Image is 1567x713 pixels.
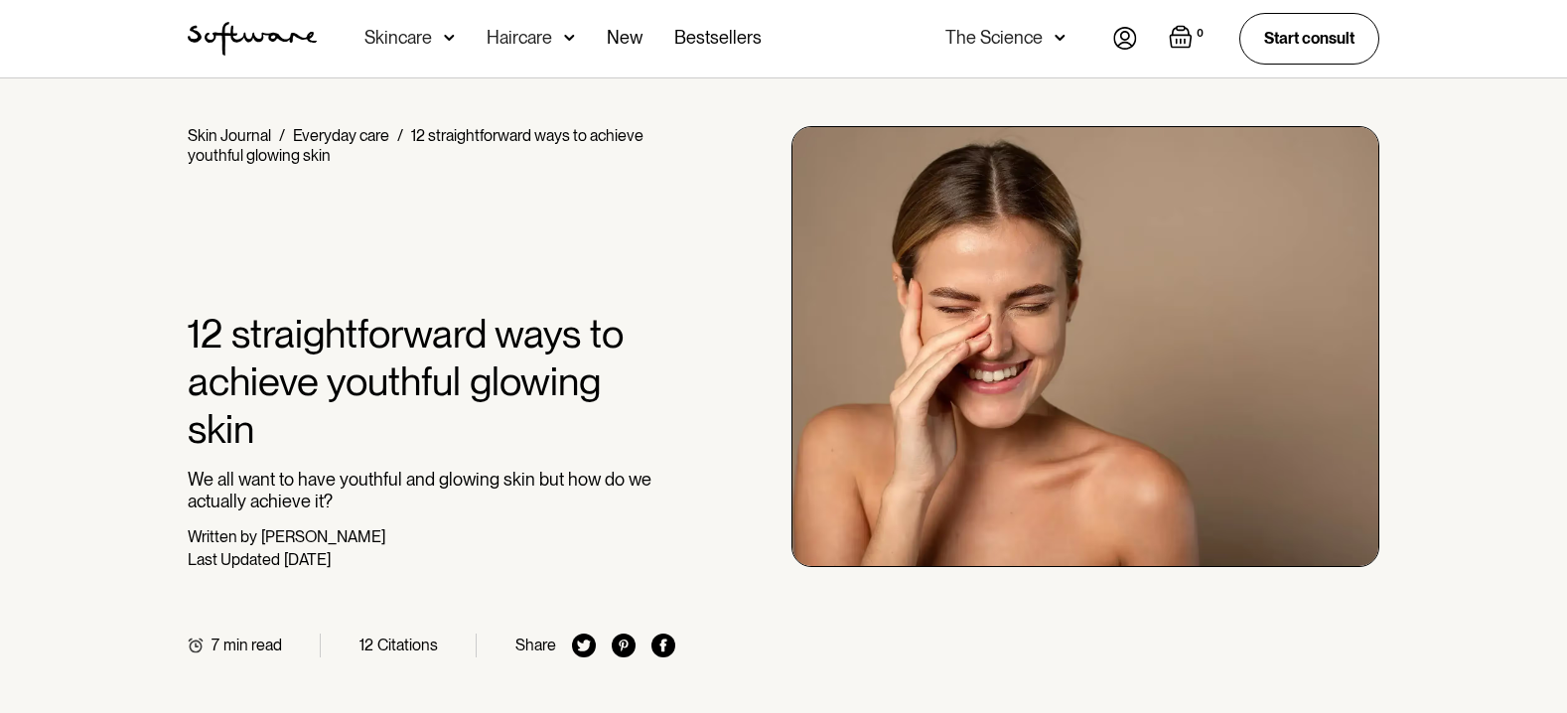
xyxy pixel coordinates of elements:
[188,469,675,511] p: We all want to have youthful and glowing skin but how do we actually achieve it?
[223,636,282,654] div: min read
[945,28,1043,48] div: The Science
[261,527,385,546] div: [PERSON_NAME]
[377,636,438,654] div: Citations
[188,310,675,453] h1: 12 straightforward ways to achieve youthful glowing skin
[397,126,403,145] div: /
[364,28,432,48] div: Skincare
[293,126,389,145] a: Everyday care
[284,550,331,569] div: [DATE]
[1239,13,1379,64] a: Start consult
[188,527,257,546] div: Written by
[188,22,317,56] a: home
[572,634,596,657] img: twitter icon
[188,126,271,145] a: Skin Journal
[564,28,575,48] img: arrow down
[188,22,317,56] img: Software Logo
[1055,28,1066,48] img: arrow down
[1169,25,1208,53] a: Open empty cart
[515,636,556,654] div: Share
[1193,25,1208,43] div: 0
[359,636,373,654] div: 12
[651,634,675,657] img: facebook icon
[487,28,552,48] div: Haircare
[212,636,219,654] div: 7
[188,126,643,165] div: 12 straightforward ways to achieve youthful glowing skin
[612,634,636,657] img: pinterest icon
[188,550,280,569] div: Last Updated
[444,28,455,48] img: arrow down
[279,126,285,145] div: /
